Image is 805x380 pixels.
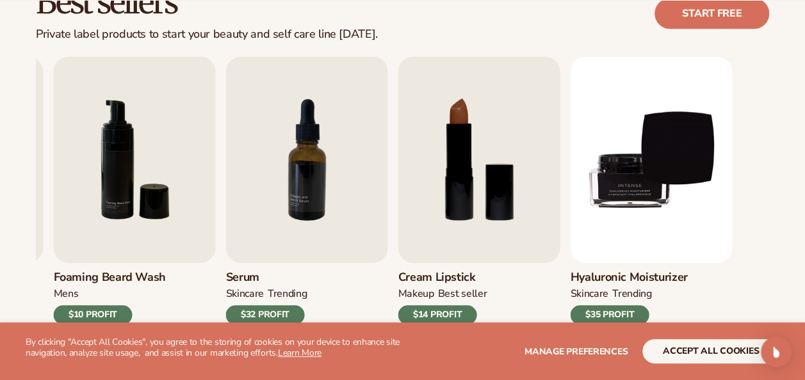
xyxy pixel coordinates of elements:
[268,287,307,301] div: TRENDING
[53,271,166,285] h3: Foaming beard wash
[225,271,307,285] h3: Serum
[225,305,304,324] div: $32 PROFIT
[612,287,651,301] div: TRENDING
[398,287,434,301] div: MAKEUP
[53,305,132,324] div: $10 PROFIT
[524,339,628,363] button: Manage preferences
[26,337,403,359] p: By clicking "Accept All Cookies", you agree to the storing of cookies on your device to enhance s...
[524,345,628,358] span: Manage preferences
[570,56,732,324] a: 9 / 9
[53,56,215,324] a: 6 / 9
[225,56,387,324] a: 7 / 9
[225,287,263,301] div: SKINCARE
[570,305,649,324] div: $35 PROFIT
[570,287,608,301] div: SKINCARE
[761,336,792,367] div: Open Intercom Messenger
[398,271,487,285] h3: Cream Lipstick
[438,287,487,301] div: BEST SELLER
[36,28,378,42] div: Private label products to start your beauty and self care line [DATE].
[642,339,779,363] button: accept all cookies
[278,347,321,359] a: Learn More
[570,271,687,285] h3: Hyaluronic moisturizer
[398,56,560,324] a: 8 / 9
[398,305,476,324] div: $14 PROFIT
[53,287,78,301] div: mens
